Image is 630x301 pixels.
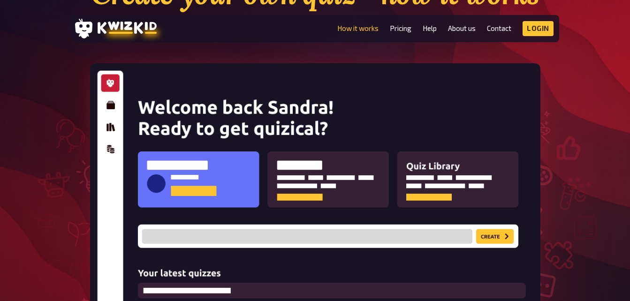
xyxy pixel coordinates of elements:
[337,24,379,32] a: How it works
[487,24,511,32] a: Contact
[523,21,554,36] a: Login
[448,24,476,32] a: About us
[390,24,411,32] a: Pricing
[423,24,437,32] a: Help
